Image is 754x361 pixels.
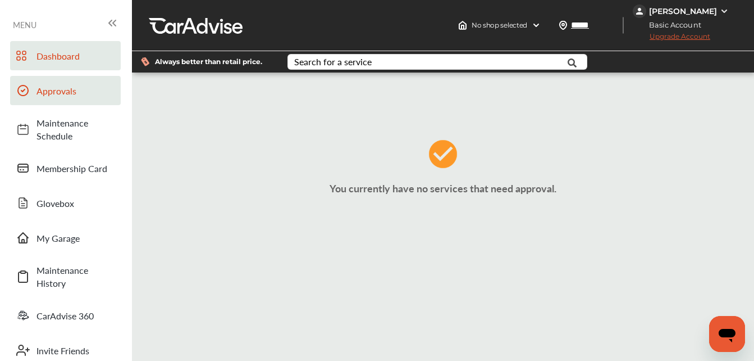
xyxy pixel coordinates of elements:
span: Approvals [36,84,115,97]
div: Search for a service [294,57,372,66]
img: header-divider.bc55588e.svg [623,17,624,34]
span: Glovebox [36,197,115,210]
a: Dashboard [10,41,121,70]
span: My Garage [36,232,115,245]
img: jVpblrzwTbfkPYzPPzSLxeg0AAAAASUVORK5CYII= [633,4,646,18]
a: Glovebox [10,188,121,218]
a: Membership Card [10,154,121,183]
a: Maintenance History [10,258,121,295]
p: You currently have no services that need approval. [135,181,751,195]
a: Maintenance Schedule [10,111,121,148]
img: header-down-arrow.9dd2ce7d.svg [532,21,541,30]
span: Membership Card [36,162,115,175]
span: Dashboard [36,49,115,62]
div: [PERSON_NAME] [649,6,717,16]
span: Upgrade Account [633,32,710,46]
span: CarAdvise 360 [36,309,115,322]
span: No shop selected [472,21,527,30]
img: WGsFRI8htEPBVLJbROoPRyZpYNWhNONpIPPETTm6eUC0GeLEiAAAAAElFTkSuQmCC [720,7,729,16]
a: Approvals [10,76,121,105]
span: Basic Account [634,19,710,31]
img: header-home-logo.8d720a4f.svg [458,21,467,30]
span: Maintenance Schedule [36,116,115,142]
a: CarAdvise 360 [10,301,121,330]
a: My Garage [10,223,121,252]
span: Maintenance History [36,264,115,290]
img: location_vector.a44bc228.svg [559,21,568,30]
span: Invite Friends [36,344,115,357]
span: Always better than retail price. [155,58,262,65]
span: MENU [13,20,36,29]
img: dollor_label_vector.a70140d1.svg [141,57,149,66]
iframe: Button to launch messaging window [709,316,745,352]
